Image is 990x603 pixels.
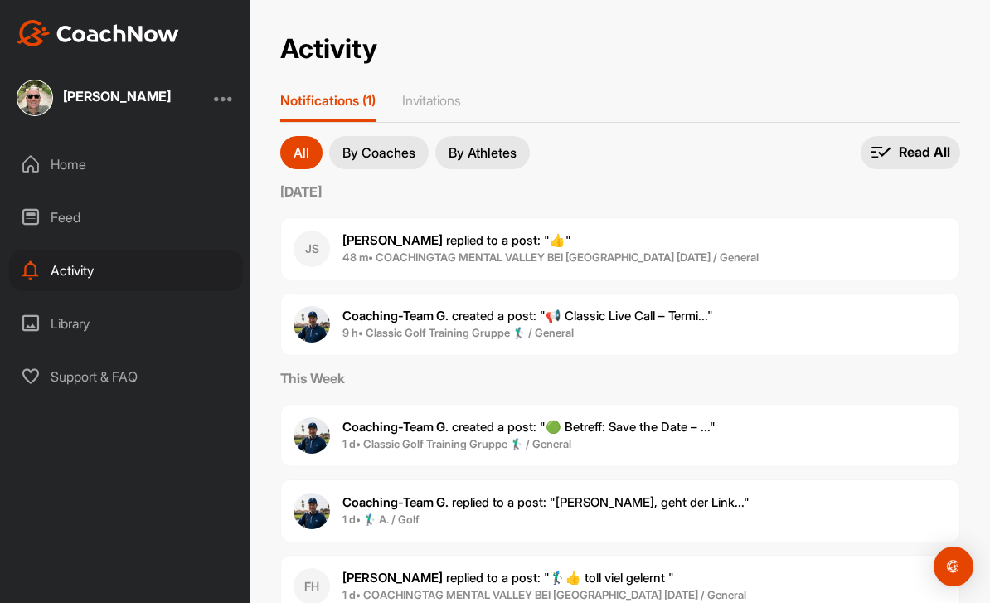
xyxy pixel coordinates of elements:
b: [PERSON_NAME] [342,232,443,248]
div: Library [9,303,243,344]
div: Support & FAQ [9,356,243,397]
span: created a post : "📢 Classic Live Call – Termi..." [342,308,713,323]
div: Activity [9,250,243,291]
b: 1 d • COACHINGTAG MENTAL VALLEY BEI [GEOGRAPHIC_DATA] [DATE] / General [342,588,746,601]
button: By Coaches [329,136,429,169]
button: By Athletes [435,136,530,169]
span: replied to a post : "🏌️‍♂️👍 toll viel gelernt " [342,570,674,586]
img: square_3e3e95fb19e0eb93f0e1a6ccdd155a0c.jpg [17,80,53,116]
p: Invitations [402,92,461,109]
span: replied to a post : "👍" [342,232,571,248]
b: Coaching-Team G. [342,494,449,510]
label: This Week [280,368,960,388]
b: 1 d • Classic Golf Training Gruppe 🏌️‍♂️ / General [342,437,571,450]
b: Coaching-Team G. [342,419,449,435]
div: Open Intercom Messenger [934,547,973,586]
span: created a post : "🟢 Betreff: Save the Date – ..." [342,419,716,435]
b: 48 m • COACHINGTAG MENTAL VALLEY BEI [GEOGRAPHIC_DATA] [DATE] / General [342,250,759,264]
b: Coaching-Team G. [342,308,449,323]
p: Notifications (1) [280,92,376,109]
div: JS [294,231,330,267]
p: By Coaches [342,146,415,159]
img: CoachNow [17,20,179,46]
div: Home [9,143,243,185]
p: By Athletes [449,146,517,159]
button: All [280,136,323,169]
p: All [294,146,309,159]
p: Read All [899,143,950,161]
b: 1 d • 🏌‍♂ A. / Golf [342,513,420,526]
div: [PERSON_NAME] [63,90,171,103]
img: user avatar [294,417,330,454]
img: user avatar [294,306,330,343]
img: user avatar [294,493,330,529]
b: [PERSON_NAME] [342,570,443,586]
span: replied to a post : "[PERSON_NAME], geht der Link..." [342,494,750,510]
h2: Activity [280,33,377,66]
b: 9 h • Classic Golf Training Gruppe 🏌️‍♂️ / General [342,326,574,339]
label: [DATE] [280,182,960,202]
div: Feed [9,197,243,238]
